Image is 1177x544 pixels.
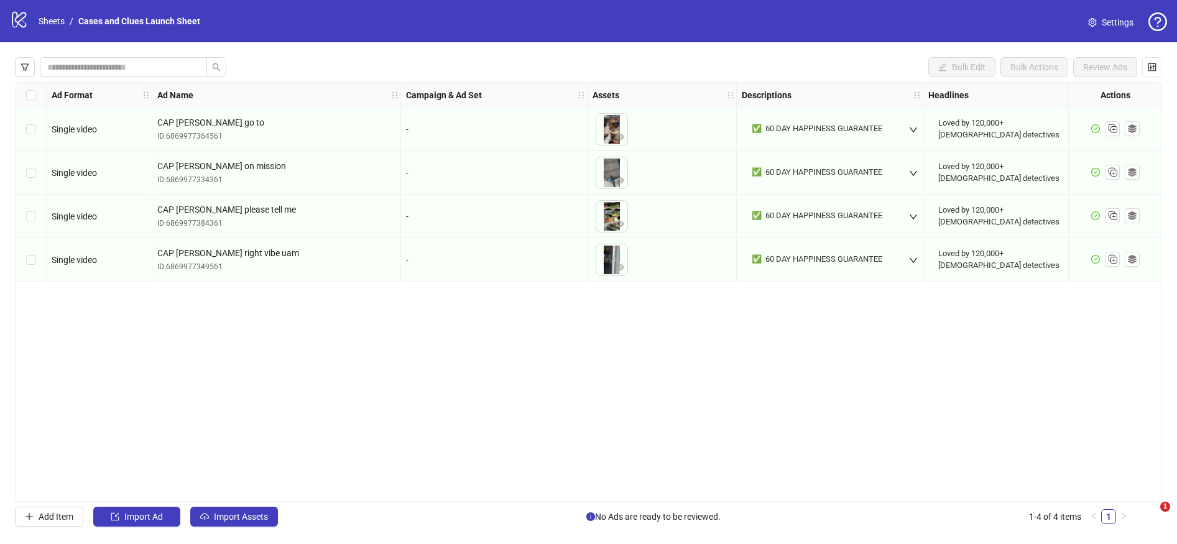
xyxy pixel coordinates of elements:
span: down [909,126,918,134]
div: Resize Ad Format column [149,83,152,107]
div: ✅ 60 DAY HAPPINESS GUARANTEE [752,123,882,134]
button: Import Ad [93,507,180,527]
span: Single video [52,168,97,178]
strong: Descriptions [742,88,792,102]
div: Resize Descriptions column [920,83,923,107]
span: down [909,213,918,221]
div: - [406,166,582,180]
div: ID: 6869977334361 [157,174,395,186]
div: ✅ 60 DAY HAPPINESS GUARANTEE [752,210,882,221]
div: Select row 4 [16,238,47,282]
button: Bulk Actions [1000,57,1068,77]
a: Sheets [36,14,67,28]
span: Settings [1102,16,1133,29]
button: Configure table settings [1142,57,1162,77]
strong: Actions [1101,88,1130,102]
span: Single video [52,255,97,265]
strong: Campaign & Ad Set [406,88,482,102]
div: Resize Assets column [733,83,736,107]
span: check-circle [1091,124,1100,133]
span: holder [577,91,586,99]
li: 1 [1101,509,1116,524]
span: holder [735,91,744,99]
span: Import Assets [214,512,268,522]
div: ID: 6869977349561 [157,261,395,273]
button: right [1116,509,1131,524]
strong: Headlines [928,88,969,102]
span: holder [913,91,921,99]
span: control [1148,63,1156,71]
span: holder [586,91,594,99]
div: ✅ 60 DAY HAPPINESS GUARANTEE [752,167,882,178]
button: Review Ads [1073,57,1137,77]
span: down [909,256,918,265]
span: info-circle [586,512,595,521]
span: check-circle [1091,255,1100,264]
svg: Duplicate [1106,122,1119,134]
span: eye [616,176,624,185]
a: 1 [1102,510,1115,523]
span: holder [390,91,399,99]
span: holder [399,91,408,99]
span: Add Item [39,512,73,522]
button: Import Assets [190,507,278,527]
a: Settings [1078,12,1143,32]
span: CAP [PERSON_NAME] right vibe uam [157,246,395,260]
span: down [909,169,918,178]
img: Asset 1 [596,114,627,145]
span: eye [616,219,624,228]
span: holder [150,91,159,99]
div: Loved by 120,000+ [DEMOGRAPHIC_DATA] detectives [938,161,1079,183]
div: Resize Campaign & Ad Set column [584,83,587,107]
span: left [1090,512,1097,520]
svg: Duplicate [1106,252,1119,265]
span: check-circle [1091,211,1100,220]
img: Asset 1 [596,201,627,232]
svg: Duplicate [1106,165,1119,178]
span: check-circle [1091,168,1100,177]
span: CAP [PERSON_NAME] please tell me [157,203,395,216]
span: holder [142,91,150,99]
span: Single video [52,124,97,134]
span: Single video [52,211,97,221]
button: Preview [612,260,627,275]
span: import [111,512,119,521]
strong: Ad Name [157,88,193,102]
button: left [1086,509,1101,524]
span: setting [1088,18,1097,27]
div: Select row 1 [16,108,47,151]
div: Loved by 120,000+ [DEMOGRAPHIC_DATA] detectives [938,248,1079,270]
div: - [406,210,582,223]
div: ✅ 60 DAY HAPPINESS GUARANTEE [752,254,882,265]
span: holder [726,91,735,99]
svg: ad template [1128,168,1137,177]
span: holder [921,91,930,99]
button: Preview [612,217,627,232]
button: Preview [612,173,627,188]
span: CAP [PERSON_NAME] on mission [157,159,395,173]
img: Asset 1 [596,244,627,275]
svg: Duplicate [1106,209,1119,221]
a: Cases and Clues Launch Sheet [76,14,203,28]
div: Select row 2 [16,151,47,195]
strong: Ad Format [52,88,93,102]
div: Select all rows [16,83,47,108]
span: eye [616,132,624,141]
div: Select row 3 [16,195,47,238]
span: eye [616,263,624,272]
button: Add Item [15,507,83,527]
span: No Ads are ready to be reviewed. [586,510,721,523]
div: ID: 6869977384361 [157,218,395,229]
div: ID: 6869977364561 [157,131,395,142]
span: search [212,63,221,71]
svg: ad template [1128,211,1137,220]
span: plus [25,512,34,521]
span: cloud-upload [200,512,209,521]
span: 1 [1160,502,1170,512]
div: - [406,253,582,267]
img: Asset 1 [596,157,627,188]
iframe: Intercom live chat [1135,502,1165,532]
svg: ad template [1128,255,1137,264]
li: / [70,14,73,28]
li: Next Page [1116,509,1131,524]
